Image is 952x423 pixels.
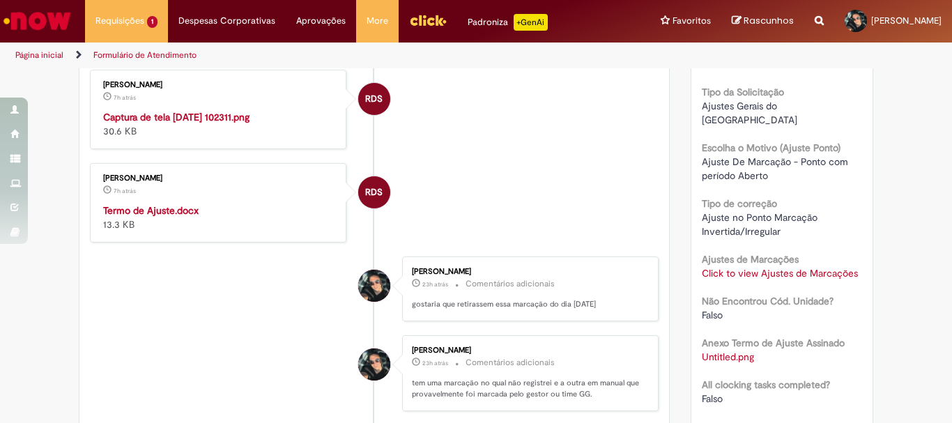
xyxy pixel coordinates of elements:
[673,14,711,28] span: Favoritos
[702,86,784,98] b: Tipo da Solicitação
[358,270,390,302] div: Artur Costa Campos
[422,280,448,289] time: 26/08/2025 17:42:50
[702,337,845,349] b: Anexo Termo de Ajuste Assinado
[702,378,830,391] b: All clocking tasks completed?
[412,378,644,399] p: tem uma marcação no qual não registrei e a outra em manual que provavelmente foi marcada pelo ges...
[1,7,73,35] img: ServiceNow
[95,14,144,28] span: Requisições
[702,211,820,238] span: Ajuste no Ponto Marcação Invertida/Irregular
[103,174,335,183] div: [PERSON_NAME]
[702,267,858,279] a: Click to view Ajustes de Marcações
[702,155,851,182] span: Ajuste De Marcação - Ponto com período Aberto
[412,299,644,310] p: gostaria que retirassem essa marcação do dia [DATE]
[702,295,834,307] b: Não Encontrou Cód. Unidade?
[358,348,390,380] div: Artur Costa Campos
[358,83,390,115] div: Raquel De Souza
[466,357,555,369] small: Comentários adicionais
[702,253,799,266] b: Ajustes de Marcações
[114,187,136,195] time: 27/08/2025 10:22:50
[114,93,136,102] time: 27/08/2025 10:23:43
[365,176,383,209] span: RDS
[702,309,723,321] span: Falso
[114,93,136,102] span: 7h atrás
[365,82,383,116] span: RDS
[422,359,448,367] span: 23h atrás
[10,43,624,68] ul: Trilhas de página
[103,81,335,89] div: [PERSON_NAME]
[422,280,448,289] span: 23h atrás
[466,278,555,290] small: Comentários adicionais
[702,141,840,154] b: Escolha o Motivo (Ajuste Ponto)
[702,351,754,363] a: Download de Untitled.png
[871,15,942,26] span: [PERSON_NAME]
[468,14,548,31] div: Padroniza
[93,49,197,61] a: Formulário de Atendimento
[103,204,199,217] a: Termo de Ajuste.docx
[358,176,390,208] div: Raquel De Souza
[412,268,644,276] div: [PERSON_NAME]
[412,346,644,355] div: [PERSON_NAME]
[103,110,335,138] div: 30.6 KB
[422,359,448,367] time: 26/08/2025 17:41:39
[744,14,794,27] span: Rascunhos
[114,187,136,195] span: 7h atrás
[702,392,723,405] span: Falso
[103,111,249,123] a: Captura de tela [DATE] 102311.png
[732,15,794,28] a: Rascunhos
[103,203,335,231] div: 13.3 KB
[702,100,797,126] span: Ajustes Gerais do [GEOGRAPHIC_DATA]
[409,10,447,31] img: click_logo_yellow_360x200.png
[15,49,63,61] a: Página inicial
[178,14,275,28] span: Despesas Corporativas
[147,16,158,28] span: 1
[702,197,777,210] b: Tipo de correção
[514,14,548,31] p: +GenAi
[296,14,346,28] span: Aprovações
[367,14,388,28] span: More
